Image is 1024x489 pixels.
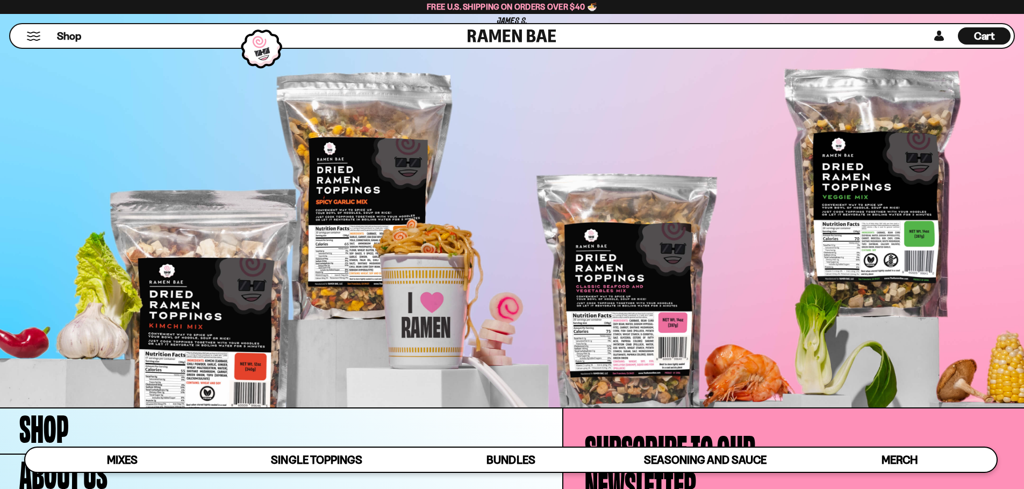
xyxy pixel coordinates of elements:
[958,24,1011,48] div: Cart
[19,407,69,444] span: Shop
[57,29,81,43] span: Shop
[57,27,81,45] a: Shop
[974,30,995,42] span: Cart
[427,2,597,12] span: Free U.S. Shipping on Orders over $40 🍜
[26,32,41,41] button: Mobile Menu Trigger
